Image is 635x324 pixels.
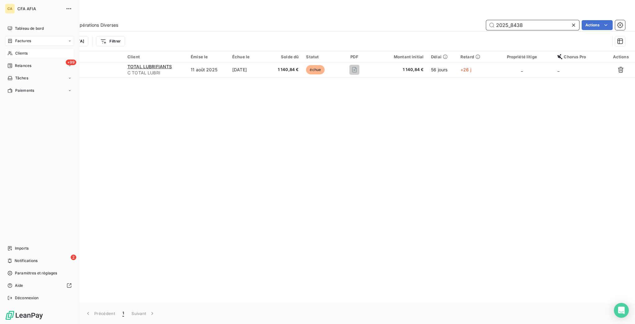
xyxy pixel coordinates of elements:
[232,54,264,59] div: Échue le
[486,20,579,30] input: Rechercher
[557,54,603,59] div: Chorus Pro
[5,4,15,14] div: CA
[191,54,225,59] div: Émise le
[15,246,29,251] span: Imports
[127,64,172,69] span: TOTAL LUBRIFIANTS
[15,283,23,288] span: Aide
[229,62,268,77] td: [DATE]
[127,70,183,76] span: C TOTAL LUBRI
[127,54,183,59] div: Client
[5,281,74,291] a: Aide
[15,88,34,93] span: Paiements
[119,307,128,320] button: 1
[15,63,31,69] span: Relances
[521,67,523,72] span: _
[431,54,453,59] div: Délai
[306,65,325,74] span: échue
[15,75,28,81] span: Tâches
[272,67,299,73] span: 1 140,84 €
[272,54,299,59] div: Solde dû
[15,258,38,264] span: Notifications
[427,62,457,77] td: 56 jours
[66,60,76,65] span: +99
[376,54,424,59] div: Montant initial
[376,67,424,73] span: 1 140,84 €
[557,67,559,72] span: _
[71,255,76,260] span: 2
[340,54,369,59] div: PDF
[15,51,28,56] span: Clients
[582,20,613,30] button: Actions
[15,38,31,44] span: Factures
[15,26,44,31] span: Tableau de bord
[187,62,229,77] td: 11 août 2025
[96,36,125,46] button: Filtrer
[614,303,629,318] div: Open Intercom Messenger
[610,54,631,59] div: Actions
[128,307,159,320] button: Suivant
[122,310,124,317] span: 1
[15,270,57,276] span: Paramètres et réglages
[494,54,550,59] div: Propriété litige
[460,67,471,72] span: +26 j
[5,310,43,320] img: Logo LeanPay
[81,307,119,320] button: Précédent
[17,6,62,11] span: CFA AFIA
[306,54,332,59] div: Statut
[76,22,118,28] span: Opérations Diverses
[15,295,39,301] span: Déconnexion
[460,54,486,59] div: Retard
